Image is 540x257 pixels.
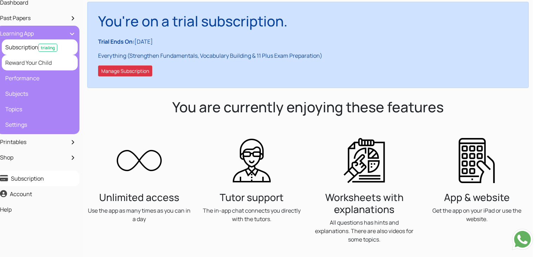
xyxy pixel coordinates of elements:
[312,192,416,215] h3: Worksheets with explanations
[200,192,304,203] h3: Tutor support
[4,57,76,69] a: Reward Your Child
[4,41,76,53] a: Subscriptiontrialing
[87,94,529,120] h1: You are currently enjoying these features
[98,65,152,76] button: Manage Subscription
[87,192,191,203] h3: Unlimited access
[87,206,191,223] p: Use the app as many times as you can in a day
[98,51,523,60] p: Everything (Strengthen Fundamentals, Vocabulary Building & 11 Plus Exam Preparation)
[425,206,529,223] p: Get the app on your iPad or use the website.
[4,72,76,84] a: Performance
[38,44,57,52] span: trialing
[342,138,387,183] img: All answers come with detailed explanation to 11 plus questions and all other worksheets
[200,206,304,223] p: The in-app chat connects you directly with the tutors.
[454,138,499,183] img: Access the worksheets on a tablet or the website
[312,218,416,244] p: All questions has hints and explanations. There are also videos for some topics.
[512,229,533,250] img: Send whatsapp message to +442080035976
[98,8,523,35] h1: You're on a trial subscription.
[98,37,523,46] p: [DATE]
[229,138,274,183] img: Anytime support available by our expert tutors. Use the in-app chat to ask anything to the tutors.
[425,192,529,203] h3: App & website
[4,103,76,115] a: Topics
[4,88,76,100] a: Subjects
[98,38,134,45] b: Trial Ends On:
[4,119,76,131] a: Settings
[117,138,162,183] img: You get unlimited access to 11 plus questions and worksheets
